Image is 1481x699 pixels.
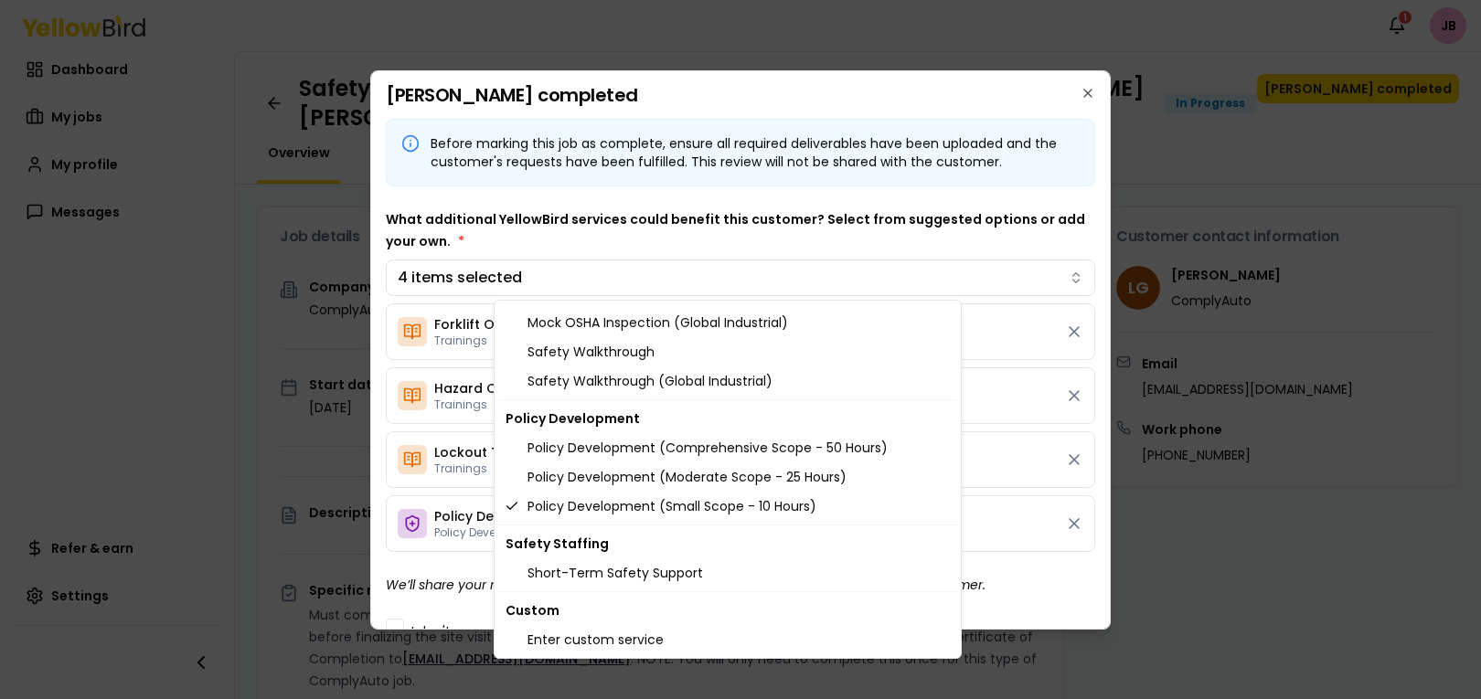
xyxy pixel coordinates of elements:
div: Mock OSHA Inspection (Global Industrial) [498,308,957,337]
div: Safety Walkthrough [498,337,957,366]
div: Enter custom service [498,625,957,654]
div: Policy Development (Small Scope - 10 Hours) [498,492,957,521]
div: Policy Development (Comprehensive Scope - 50 Hours) [498,433,957,462]
div: Policy Development [498,404,957,433]
div: Short-Term Safety Support [498,558,957,588]
div: Safety Staffing [498,529,957,558]
div: Safety Walkthrough (Global Industrial) [498,366,957,396]
div: Custom [498,596,957,625]
div: Policy Development (Moderate Scope - 25 Hours) [498,462,957,492]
